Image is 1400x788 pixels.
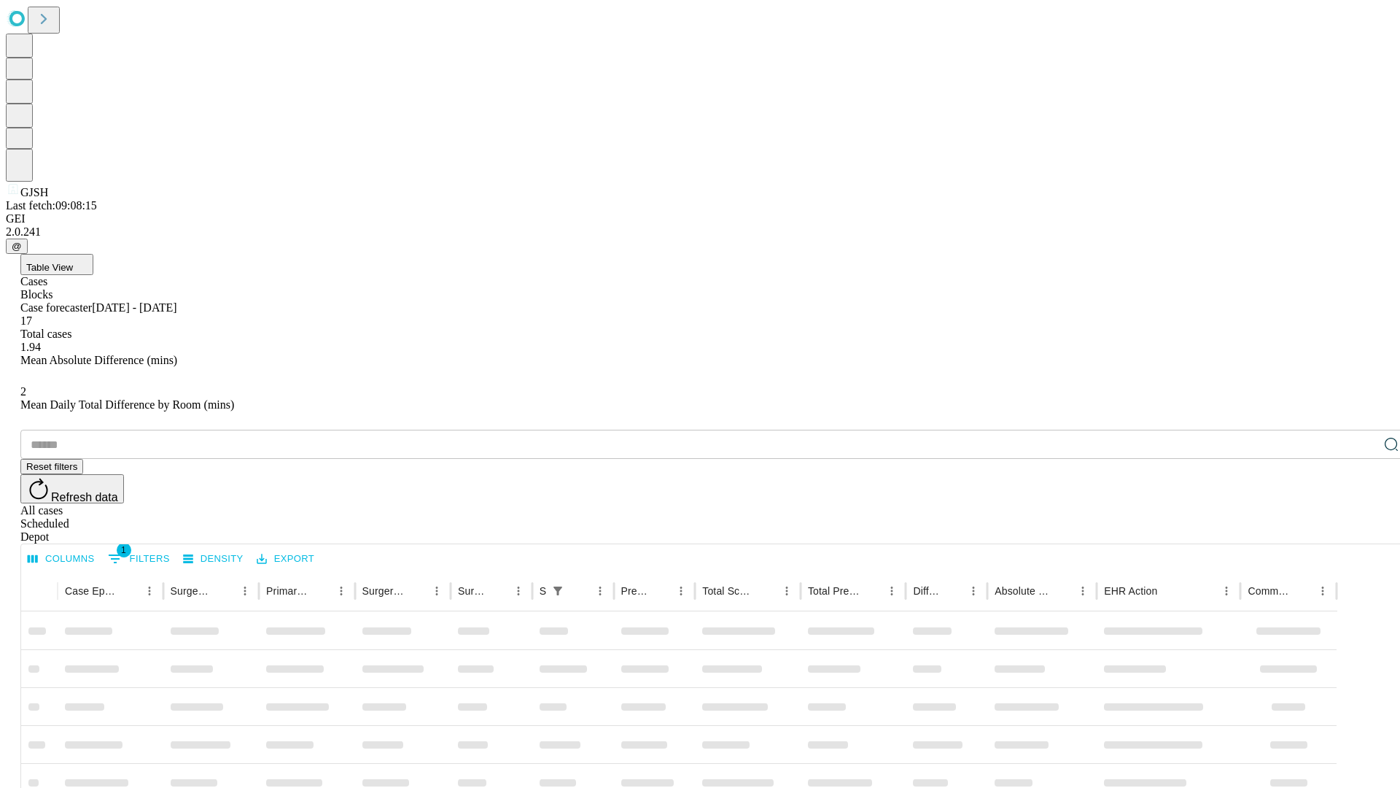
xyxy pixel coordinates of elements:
div: 2.0.241 [6,225,1394,239]
button: Sort [943,581,963,601]
span: 1.94 [20,341,41,353]
div: Total Predicted Duration [808,585,860,597]
span: GJSH [20,186,48,198]
span: 17 [20,314,32,327]
button: Sort [214,581,235,601]
div: Predicted In Room Duration [621,585,650,597]
button: Menu [590,581,610,601]
div: Scheduled In Room Duration [540,585,546,597]
span: Table View [26,262,73,273]
button: Sort [756,581,777,601]
button: Sort [1159,581,1179,601]
button: Menu [777,581,797,601]
div: 1 active filter [548,581,568,601]
button: Show filters [104,547,174,571]
button: Sort [406,581,427,601]
div: Surgeon Name [171,585,213,597]
button: Export [253,548,318,571]
button: Menu [1216,581,1237,601]
div: Comments [1248,585,1290,597]
div: Primary Service [266,585,308,597]
div: Absolute Difference [995,585,1051,597]
div: Surgery Name [362,585,405,597]
button: @ [6,239,28,254]
div: Difference [913,585,941,597]
span: Refresh data [51,491,118,503]
span: 1 [117,543,131,557]
div: EHR Action [1104,585,1157,597]
button: Menu [1312,581,1333,601]
span: Case forecaster [20,301,92,314]
button: Sort [861,581,882,601]
button: Menu [508,581,529,601]
span: Total cases [20,328,71,340]
button: Sort [488,581,508,601]
span: Mean Absolute Difference (mins) [20,354,177,366]
span: [DATE] - [DATE] [92,301,176,314]
button: Select columns [24,548,98,571]
button: Refresh data [20,474,124,503]
button: Sort [119,581,139,601]
button: Density [179,548,247,571]
span: Last fetch: 09:08:15 [6,199,97,212]
button: Menu [427,581,447,601]
button: Sort [1292,581,1312,601]
span: Reset filters [26,461,77,472]
button: Sort [311,581,331,601]
button: Sort [1052,581,1073,601]
div: Surgery Date [458,585,486,597]
span: Mean Daily Total Difference by Room (mins) [20,398,234,411]
button: Menu [1073,581,1093,601]
span: @ [12,241,22,252]
div: Total Scheduled Duration [702,585,755,597]
button: Menu [235,581,255,601]
span: 2 [20,385,26,398]
div: Case Epic Id [65,585,117,597]
button: Sort [569,581,590,601]
button: Menu [331,581,351,601]
button: Menu [139,581,160,601]
button: Reset filters [20,459,83,474]
div: GEI [6,212,1394,225]
button: Menu [963,581,984,601]
button: Menu [671,581,691,601]
button: Table View [20,254,93,275]
button: Show filters [548,581,568,601]
button: Menu [882,581,902,601]
button: Sort [650,581,671,601]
